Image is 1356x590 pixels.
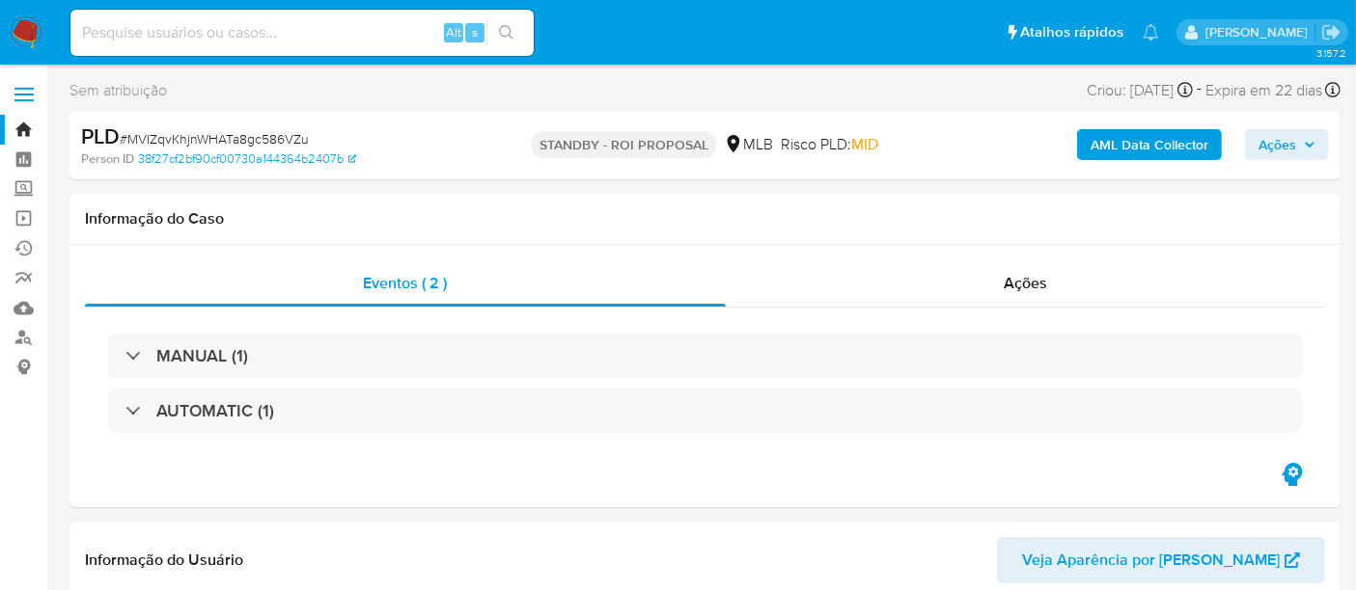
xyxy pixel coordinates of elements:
[472,23,478,41] span: s
[446,23,461,41] span: Alt
[85,550,243,570] h1: Informação do Usuário
[1321,22,1342,42] a: Sair
[1020,22,1123,42] span: Atalhos rápidos
[1245,129,1329,160] button: Ações
[120,129,309,148] span: # MVIZqvKhjnWHATa8gc586VZu
[156,345,248,366] h3: MANUAL (1)
[1143,24,1159,40] a: Notificações
[1205,23,1314,41] p: erico.trevizan@mercadopago.com.br
[108,389,1302,433] div: AUTOMATIC (1)
[1205,80,1322,101] span: Expira em 22 dias
[138,150,356,168] a: 38f27cf2bf90cf00730a144364b2407b
[997,537,1325,583] button: Veja Aparência por [PERSON_NAME]
[851,133,878,155] span: MID
[1077,129,1222,160] button: AML Data Collector
[81,150,134,168] b: Person ID
[108,334,1302,378] div: MANUAL (1)
[363,272,447,294] span: Eventos ( 2 )
[81,121,120,151] b: PLD
[1004,272,1047,294] span: Ações
[1087,77,1193,103] div: Criou: [DATE]
[85,209,1325,228] h1: Informação do Caso
[70,20,534,45] input: Pesquise usuários ou casos...
[1197,77,1202,103] span: -
[69,80,167,101] span: Sem atribuição
[1022,537,1280,583] span: Veja Aparência por [PERSON_NAME]
[156,400,274,421] h3: AUTOMATIC (1)
[532,131,716,158] p: STANDBY - ROI PROPOSAL
[724,134,773,155] div: MLB
[781,134,878,155] span: Risco PLD:
[1091,129,1208,160] b: AML Data Collector
[486,19,526,46] button: search-icon
[1259,129,1296,160] span: Ações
